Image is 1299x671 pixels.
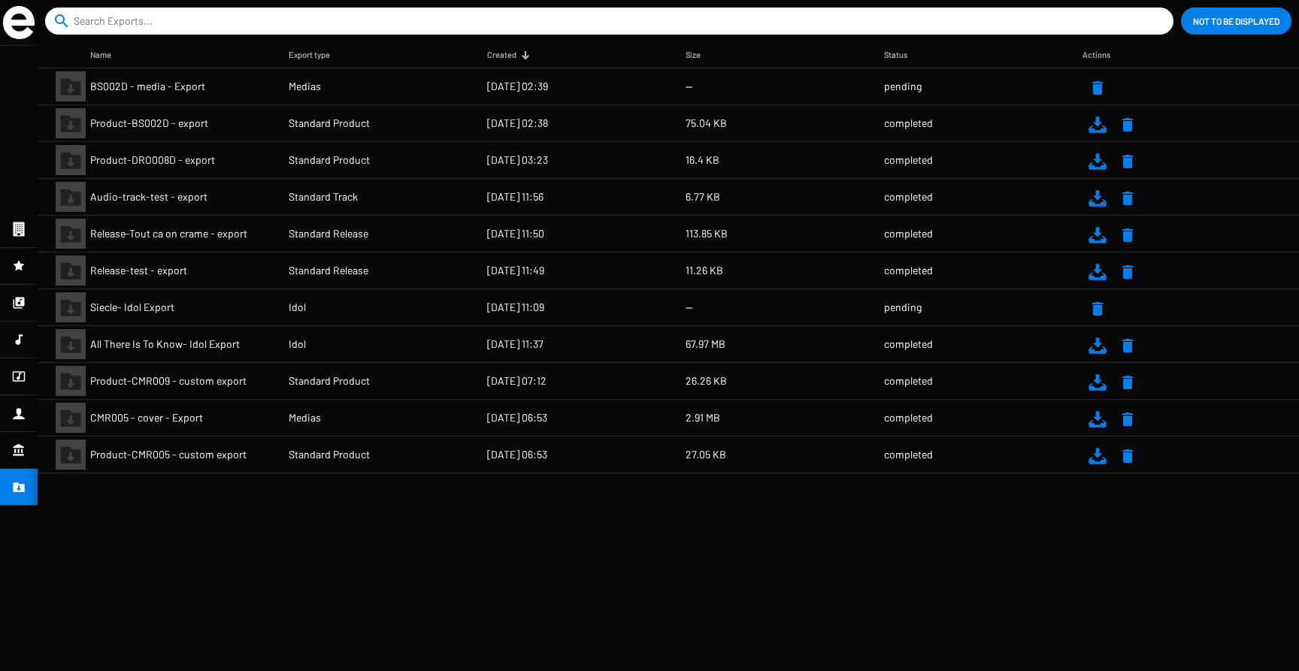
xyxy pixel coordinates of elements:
[289,47,344,62] div: Export type
[1181,8,1291,35] button: NOT TO BE DISPLAYED
[3,6,35,39] img: grand-sigle.svg
[90,47,125,62] div: Name
[686,47,701,62] div: Size
[884,47,921,62] div: Status
[1193,8,1279,35] span: NOT TO BE DISPLAYED
[53,12,71,30] mat-icon: search
[487,47,530,62] div: Created
[884,47,907,62] div: Status
[1082,47,1124,62] div: Actions
[90,47,111,62] div: Name
[1082,47,1110,62] div: Actions
[289,47,330,62] div: Export type
[487,47,516,62] div: Created
[686,47,714,62] div: Size
[74,8,1151,35] input: Search Exports...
